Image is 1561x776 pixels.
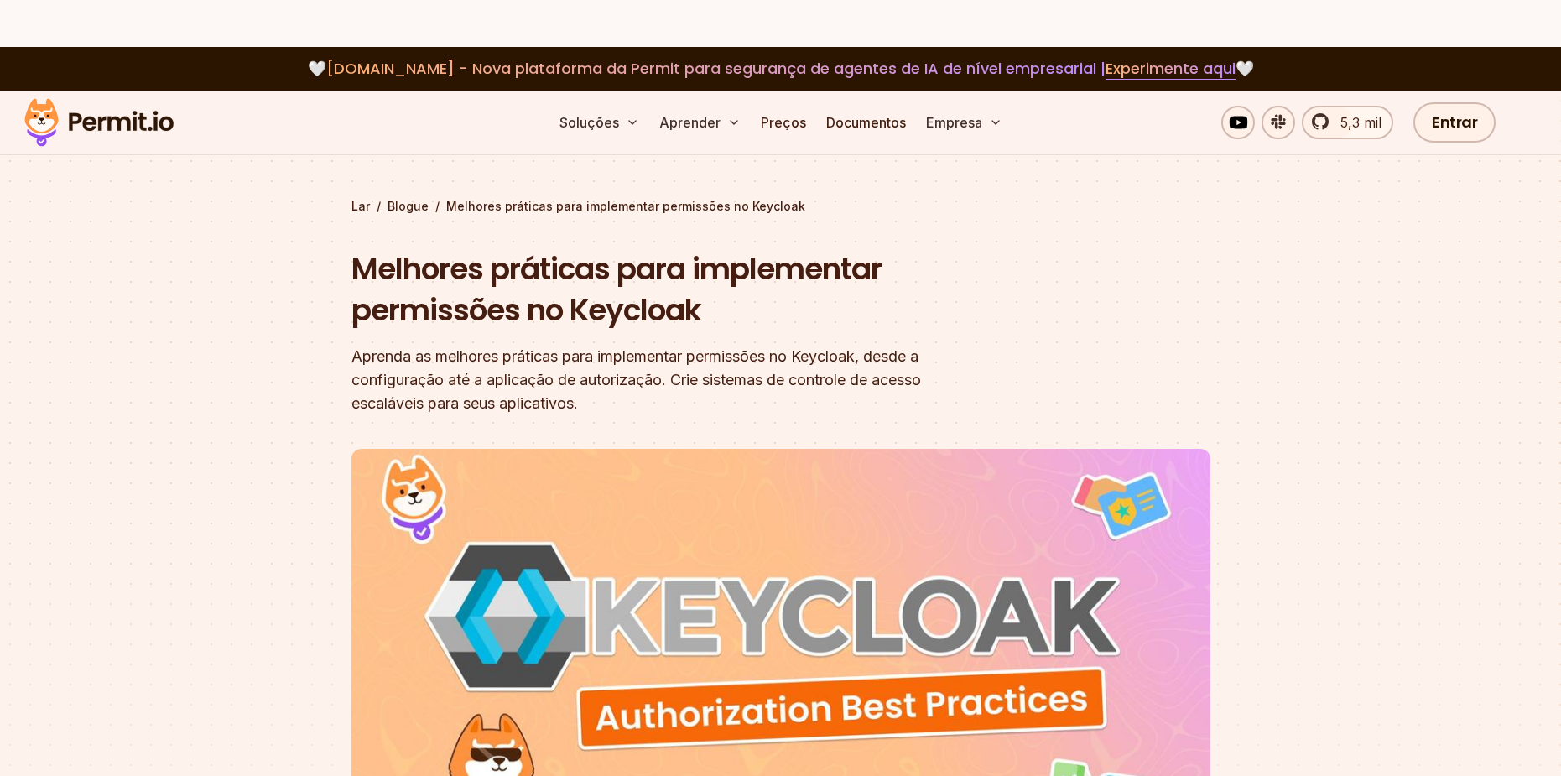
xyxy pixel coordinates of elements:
font: 5,3 mil [1340,114,1381,131]
font: / [377,199,381,213]
font: Soluções [559,114,619,131]
a: Blogue [388,198,429,215]
font: Preços [761,114,806,131]
a: Entrar [1413,102,1496,143]
font: Aprenda as melhores práticas para implementar permissões no Keycloak, desde a configuração até a ... [351,347,921,412]
a: Documentos [820,106,913,139]
font: Lar [351,199,370,213]
font: Melhores práticas para implementar permissões no Keycloak [351,247,882,332]
a: Experimente aqui [1106,58,1236,80]
font: Aprender [659,114,721,131]
a: 5,3 mil [1302,106,1393,139]
button: Soluções [553,106,646,139]
button: Empresa [919,106,1009,139]
font: Documentos [826,114,906,131]
img: Logotipo da permissão [17,94,181,151]
a: Lar [351,198,370,215]
button: Aprender [653,106,747,139]
font: Experimente aqui [1106,58,1236,79]
font: / [435,199,440,213]
font: [DOMAIN_NAME] - Nova plataforma da Permit para segurança de agentes de IA de nível empresarial | [326,58,1106,79]
font: Empresa [926,114,982,131]
a: Preços [754,106,813,139]
font: 🤍 [308,58,326,79]
font: Entrar [1432,112,1477,133]
font: 🤍 [1236,58,1254,79]
font: Blogue [388,199,429,213]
